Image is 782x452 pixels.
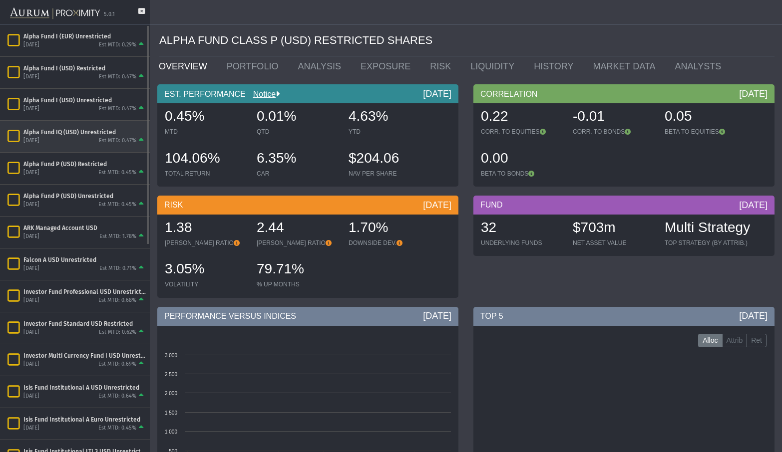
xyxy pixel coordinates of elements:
[157,84,458,103] div: EST. PERFORMANCE
[159,25,775,56] div: ALPHA FUND CLASS P (USD) RESTRICTED SHARES
[23,288,146,296] div: Investor Fund Professional USD Unrestricted
[165,280,247,288] div: VOLATILITY
[23,256,146,264] div: Falcon A USD Unrestricted
[98,425,136,432] div: Est MTD: 0.45%
[573,239,655,247] div: NET ASSET VALUE
[23,73,39,81] div: [DATE]
[423,88,451,100] div: [DATE]
[99,329,136,336] div: Est MTD: 0.62%
[98,361,136,368] div: Est MTD: 0.69%
[23,361,39,368] div: [DATE]
[165,218,247,239] div: 1.38
[23,96,146,104] div: Alpha Fund I (USD) Unrestricted
[349,107,430,128] div: 4.63%
[23,105,39,113] div: [DATE]
[257,149,339,170] div: 6.35%
[481,239,563,247] div: UNDERLYING FUNDS
[165,353,177,358] text: 3 000
[23,169,39,177] div: [DATE]
[349,218,430,239] div: 1.70%
[219,56,291,76] a: PORTFOLIO
[665,218,750,239] div: Multi Strategy
[98,393,136,400] div: Est MTD: 0.64%
[23,297,39,304] div: [DATE]
[98,297,136,304] div: Est MTD: 0.68%
[473,307,775,326] div: TOP 5
[165,128,247,136] div: MTD
[739,88,768,100] div: [DATE]
[157,307,458,326] div: PERFORMANCE VERSUS INDICES
[23,224,146,232] div: ARK Managed Account USD
[257,239,339,247] div: [PERSON_NAME] RATIO
[257,108,296,124] span: 0.01%
[23,416,146,424] div: Isis Fund Institutional A Euro Unrestricted
[23,352,146,360] div: Investor Multi Currency Fund I USD Unrestricted
[257,259,339,280] div: 79.71%
[573,107,655,128] div: -0.01
[481,108,508,124] span: 0.22
[99,41,136,49] div: Est MTD: 0.29%
[165,239,247,247] div: [PERSON_NAME] RATIO
[349,128,430,136] div: YTD
[423,199,451,211] div: [DATE]
[423,310,451,322] div: [DATE]
[290,56,353,76] a: ANALYSIS
[698,334,722,348] label: Alloc
[23,41,39,49] div: [DATE]
[722,334,748,348] label: Attrib
[165,149,247,170] div: 104.06%
[23,32,146,40] div: Alpha Fund I (EUR) Unrestricted
[668,56,734,76] a: ANALYSTS
[349,239,430,247] div: DOWNSIDE DEV.
[23,233,39,240] div: [DATE]
[104,11,115,18] div: 5.0.1
[165,429,177,435] text: 1 000
[526,56,585,76] a: HISTORY
[349,149,430,170] div: $204.06
[99,105,136,113] div: Est MTD: 0.47%
[98,201,136,209] div: Est MTD: 0.45%
[665,107,747,128] div: 0.05
[23,137,39,145] div: [DATE]
[99,73,136,81] div: Est MTD: 0.47%
[481,128,563,136] div: CORR. TO EQUITIES
[23,329,39,336] div: [DATE]
[739,310,768,322] div: [DATE]
[739,199,768,211] div: [DATE]
[23,64,146,72] div: Alpha Fund I (USD) Restricted
[665,239,750,247] div: TOP STRATEGY (BY ATTRIB.)
[573,128,655,136] div: CORR. TO BONDS
[481,149,563,170] div: 0.00
[23,201,39,209] div: [DATE]
[23,425,39,432] div: [DATE]
[246,90,276,98] a: Notice
[665,128,747,136] div: BETA TO EQUITIES
[165,108,204,124] span: 0.45%
[165,170,247,178] div: TOTAL RETURN
[586,56,668,76] a: MARKET DATA
[99,265,136,272] div: Est MTD: 0.71%
[257,280,339,288] div: % UP MONTHS
[23,393,39,400] div: [DATE]
[165,410,177,416] text: 1 500
[23,192,146,200] div: Alpha Fund P (USD) Unrestricted
[23,384,146,392] div: Isis Fund Institutional A USD Unrestricted
[23,320,146,328] div: Investor Fund Standard USD Restricted
[10,2,100,24] img: Aurum-Proximity%20white.svg
[99,137,136,145] div: Est MTD: 0.47%
[473,84,775,103] div: CORRELATION
[349,170,430,178] div: NAV PER SHARE
[23,128,146,136] div: Alpha Fund IQ (USD) Unrestricted
[23,160,146,168] div: Alpha Fund P (USD) Restricted
[98,169,136,177] div: Est MTD: 0.45%
[99,233,136,240] div: Est MTD: 1.78%
[246,89,280,100] div: Notice
[473,196,775,215] div: FUND
[23,265,39,272] div: [DATE]
[353,56,422,76] a: EXPOSURE
[463,56,526,76] a: LIQUIDITY
[151,56,219,76] a: OVERVIEW
[165,391,177,396] text: 2 000
[257,218,339,239] div: 2.44
[422,56,463,76] a: RISK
